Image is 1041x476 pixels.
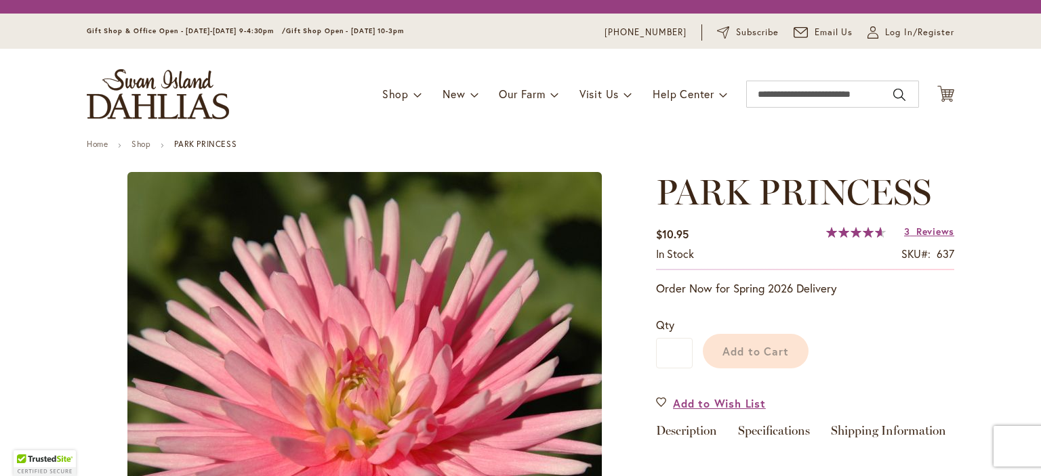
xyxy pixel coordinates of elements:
[885,26,954,39] span: Log In/Register
[904,225,910,238] span: 3
[831,425,946,444] a: Shipping Information
[87,26,286,35] span: Gift Shop & Office Open - [DATE]-[DATE] 9-4:30pm /
[10,428,48,466] iframe: Launch Accessibility Center
[794,26,853,39] a: Email Us
[717,26,779,39] a: Subscribe
[131,139,150,149] a: Shop
[656,227,689,241] span: $10.95
[656,171,931,213] span: PARK PRINCESS
[499,87,545,101] span: Our Farm
[656,425,717,444] a: Description
[815,26,853,39] span: Email Us
[656,280,954,297] p: Order Now for Spring 2026 Delivery
[656,425,954,444] div: Detailed Product Info
[87,69,229,119] a: store logo
[87,139,108,149] a: Home
[904,225,954,238] a: 3 Reviews
[656,318,674,332] span: Qty
[174,139,237,149] strong: PARK PRINCESS
[656,395,766,411] a: Add to Wish List
[286,26,404,35] span: Gift Shop Open - [DATE] 10-3pm
[605,26,687,39] a: [PHONE_NUMBER]
[826,227,886,238] div: 93%
[443,87,465,101] span: New
[579,87,619,101] span: Visit Us
[937,246,954,262] div: 637
[653,87,714,101] span: Help Center
[901,246,931,261] strong: SKU
[656,246,694,261] span: In stock
[867,26,954,39] a: Log In/Register
[382,87,409,101] span: Shop
[656,246,694,262] div: Availability
[673,395,766,411] span: Add to Wish List
[736,26,779,39] span: Subscribe
[916,225,954,238] span: Reviews
[738,425,810,444] a: Specifications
